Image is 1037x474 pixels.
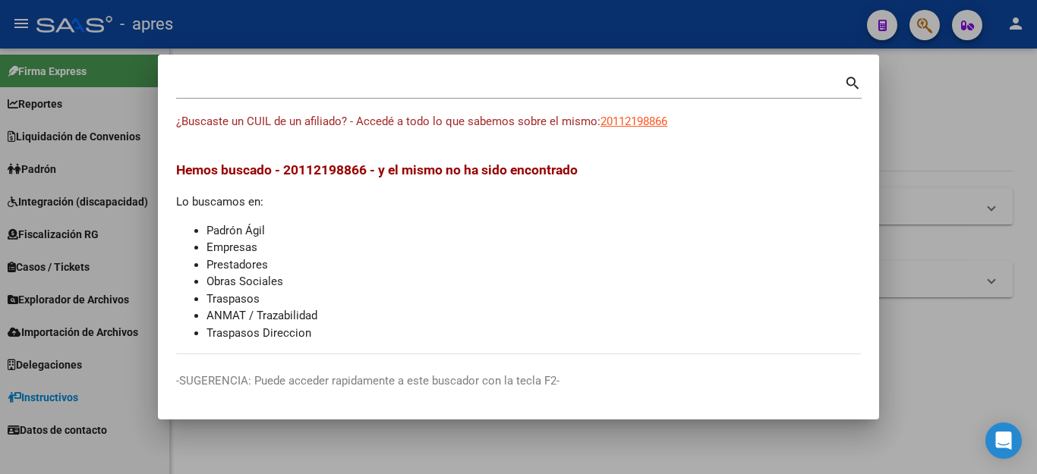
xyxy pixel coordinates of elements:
p: -SUGERENCIA: Puede acceder rapidamente a este buscador con la tecla F2- [176,372,861,390]
div: Lo buscamos en: [176,160,861,341]
li: Traspasos [206,290,861,308]
span: Hemos buscado - 20112198866 - y el mismo no ha sido encontrado [176,162,578,177]
li: Empresas [206,239,861,256]
span: 20112198866 [600,115,667,128]
div: Open Intercom Messenger [985,422,1022,459]
li: Traspasos Direccion [206,325,861,342]
li: Padrón Ágil [206,222,861,240]
li: Prestadores [206,256,861,274]
li: Obras Sociales [206,273,861,290]
mat-icon: search [844,73,862,91]
li: ANMAT / Trazabilidad [206,307,861,325]
span: ¿Buscaste un CUIL de un afiliado? - Accedé a todo lo que sabemos sobre el mismo: [176,115,600,128]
